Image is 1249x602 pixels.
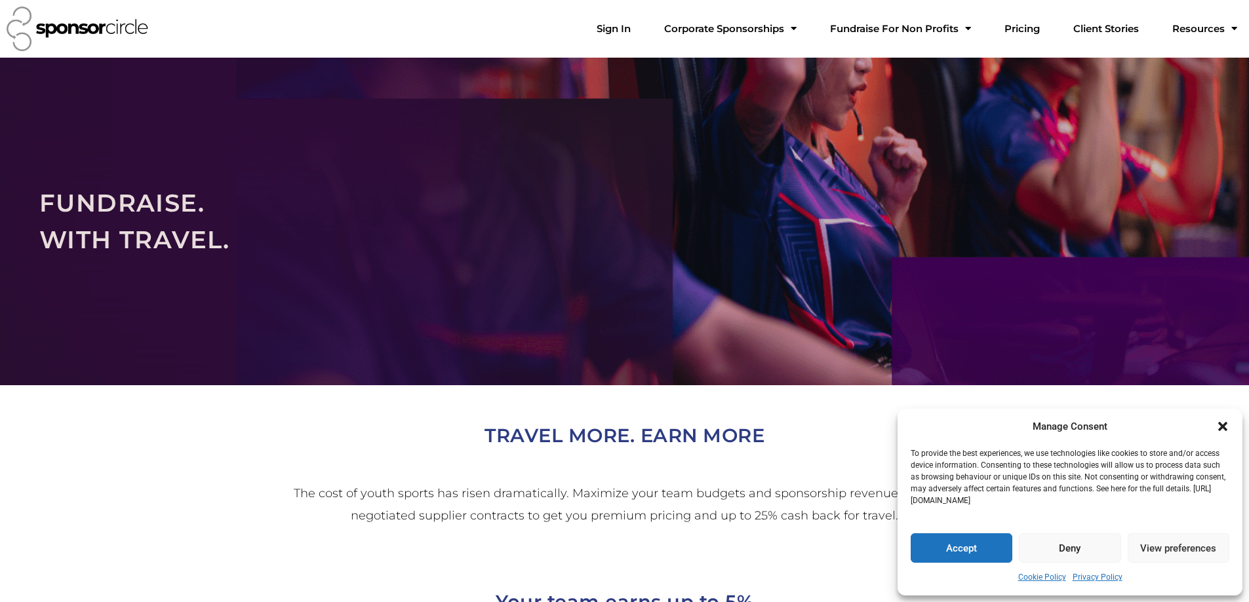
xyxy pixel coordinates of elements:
nav: Menu [586,16,1248,42]
button: Accept [911,533,1012,563]
button: View preferences [1128,533,1229,563]
a: Cookie Policy [1018,569,1066,586]
a: Resources [1162,16,1248,42]
p: To provide the best experiences, we use technologies like cookies to store and/or access device i... [911,447,1228,506]
h2: TRAVEL MORE. EARN MORE [258,419,992,451]
a: Sign In [586,16,641,42]
a: Corporate SponsorshipsMenu Toggle [654,16,807,42]
a: Pricing [994,16,1050,42]
a: Client Stories [1063,16,1149,42]
button: Deny [1019,533,1120,563]
a: Fundraise For Non ProfitsMenu Toggle [820,16,981,42]
h2: FUNDRAISE. WITH TRAVEL. [39,185,1210,257]
div: Close dialogue [1216,420,1229,433]
img: Sponsor Circle logo [7,7,148,51]
a: Privacy Policy [1073,569,1122,586]
div: Manage Consent [1033,419,1107,435]
h2: The cost of youth sports has risen dramatically. Maximize your team budgets and sponsorship reven... [275,482,974,527]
